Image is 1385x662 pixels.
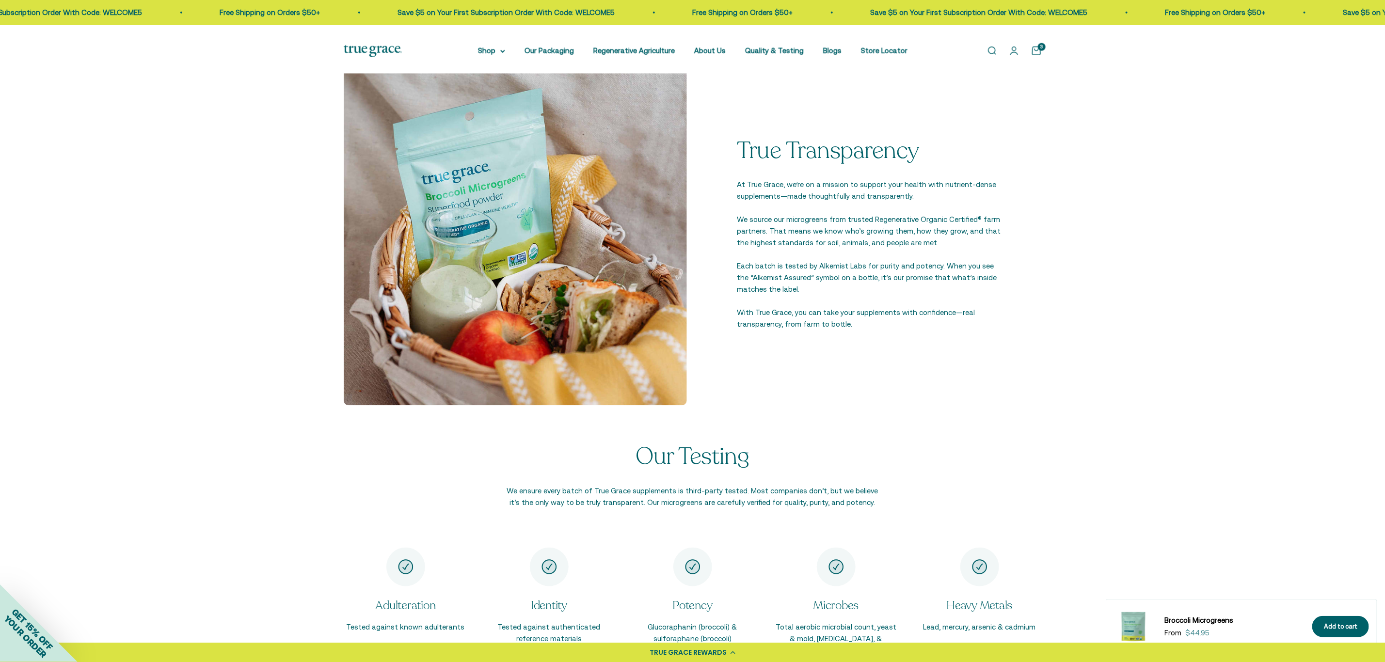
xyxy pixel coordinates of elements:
[636,444,749,470] p: Our Testing
[1038,43,1046,51] cart-count: 3
[631,598,755,615] p: Potency
[203,8,303,16] a: Free Shipping on Orders $50+
[344,548,468,634] div: Item 1 of 5
[498,598,601,615] p: Identity
[737,214,1003,249] p: We source our microgreens from trusted Regenerative Organic Certified® farm partners. That means ...
[593,47,675,55] a: Regenerative Agriculture
[861,47,907,55] a: Store Locator
[1164,628,1181,639] span: From
[498,622,601,645] p: Tested against authenticated reference materials
[347,598,465,615] p: Adulteration
[737,138,1003,164] p: True Transparency
[1324,622,1357,632] div: Add to cart
[823,47,842,55] a: Blogs
[694,47,726,55] a: About Us
[347,622,465,633] p: Tested against known adulterants
[525,47,574,55] a: Our Packaging
[478,45,505,57] summary: Shop
[854,7,1071,18] p: Save $5 on Your First Subscription Order With Code: WELCOME5
[737,307,1003,330] p: With True Grace, you can take your supplements with confidence—real transparency, from farm to bo...
[1185,627,1210,639] sale-price: $44.95
[745,47,804,55] a: Quality & Testing
[923,598,1036,615] p: Heavy Metals
[676,8,776,16] a: Free Shipping on Orders $50+
[487,548,611,646] div: Item 2 of 5
[631,622,755,645] p: Glucoraphanin (broccoli) & sulforaphane (broccoli)
[737,179,1003,202] p: At True Grace, we’re on a mission to support your health with nutrient-dense supplements—made tho...
[737,260,1003,295] p: Each batch is tested by Alkemist Labs for purity and potency. When you see the “Alkemist Assured”...
[1312,616,1369,638] button: Add to cart
[774,622,898,657] p: Total aerobic microbial count, yeast & mold, [MEDICAL_DATA], & [MEDICAL_DATA]
[774,548,898,657] div: Item 4 of 5
[10,607,55,652] span: GET 15% OFF
[918,548,1042,634] div: Item 5 of 5
[2,614,48,660] span: YOUR ORDER
[631,548,755,646] div: Item 3 of 5
[923,622,1036,633] p: Lead, mercury, arsenic & cadmium
[774,598,898,615] p: Microbes
[381,7,598,18] p: Save $5 on Your First Subscription Order With Code: WELCOME5
[1164,615,1301,626] a: Broccoli Microgreens
[650,647,727,658] div: TRUE GRACE REWARDS
[1114,607,1153,646] img: Broccoli Microgreens have been shown in studies to gently support the detoxification process — ak...
[504,486,882,509] p: We ensure every batch of True Grace supplements is third-party tested. Most companies don’t, but ...
[1148,8,1249,16] a: Free Shipping on Orders $50+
